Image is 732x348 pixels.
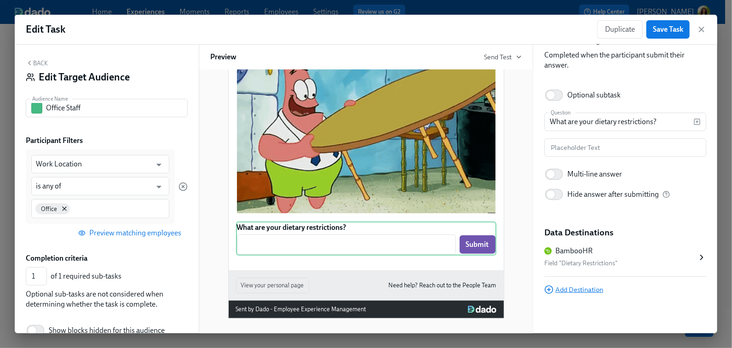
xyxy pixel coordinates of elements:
[74,224,188,242] button: Preview matching employees
[646,20,690,39] button: Save Task
[544,309,706,319] div: Block ID: 12Zn2SERMt_b
[663,191,670,198] svg: After the participant submits an answer, it will be hidden to ensure privacy
[544,113,693,131] input: Enter a question...
[653,25,683,34] span: Save Task
[39,70,130,84] h4: Edit Target Audience
[210,52,236,62] h6: Preview
[236,19,496,215] div: Food time!
[26,136,83,146] label: Participant Filters
[597,20,643,39] button: Duplicate
[236,278,309,293] button: View your personal page
[49,325,165,336] span: Show blocks hidden for this audience
[26,23,65,36] h1: Edit Task
[236,222,496,256] div: What are your dietary restrictions?Submit
[605,25,635,34] span: Duplicate
[152,158,166,172] button: Open
[544,227,706,239] h5: Data Destinations
[80,228,181,238] span: Preview matching employees
[35,203,70,214] div: Office
[544,50,706,70] div: Completed when the participant submit their answer.
[51,271,184,281] div: of 1 required sub-tasks
[567,169,622,179] div: Multi-line answer
[544,258,697,269] div: Field "Dietary Restrictions"
[555,246,593,256] div: BambooHR
[236,304,366,314] div: Sent by Dado - Employee Experience Management
[389,280,496,291] a: Need help? Reach out to the People Team
[46,99,188,117] input: Enter a name
[693,118,701,126] svg: Insert text variable
[544,138,706,157] input: Enter a placeholder text...
[26,290,163,308] span: Optional sub-tasks are not considered when determining whether the task is complete.
[241,281,304,290] span: View your personal page
[544,285,603,294] button: Add Destination
[26,253,87,263] label: Completion criteria
[152,180,166,194] button: Open
[35,205,63,212] span: Office
[468,306,496,313] img: Dado
[26,59,48,67] button: Back
[484,52,522,62] button: Send Test
[544,239,706,277] div: BambooHRField "Dietary Restrictions"
[567,90,621,100] div: Optional subtask
[567,189,670,200] div: Hide answer after submitting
